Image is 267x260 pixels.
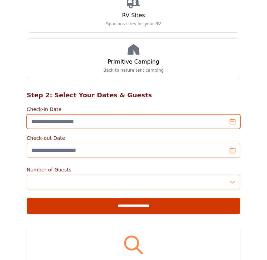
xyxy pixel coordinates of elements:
[103,67,164,73] p: Back to nature tent camping
[106,21,161,27] p: Spacious sites for your RV
[108,58,159,66] h3: Primitive Camping
[27,38,240,79] a: Primitive Camping Back to nature tent camping
[27,106,240,113] label: Check-in Date
[27,135,240,142] label: Check-out Date
[27,90,240,100] h2: Step 2: Select Your Dates & Guests
[122,11,145,20] h3: RV Sites
[27,166,240,173] label: Number of Guests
